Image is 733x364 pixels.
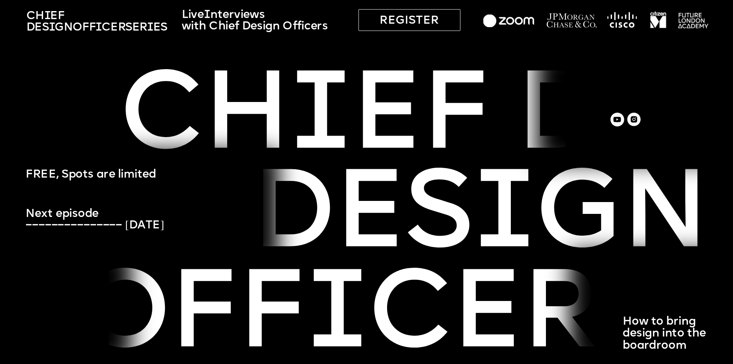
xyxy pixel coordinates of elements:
span: i [472,164,534,273]
span: In [204,9,218,21]
span: i [147,22,153,33]
span: Live terv ews [182,9,265,21]
img: image-98e285c0-c86e-4d2b-a234-49fe345cfac8.png [649,10,668,29]
span: i [44,10,50,22]
img: image-44c01d3f-c830-49c1-a494-b22ee944ced5.png [483,15,534,28]
span: Next episode ––––––––––––––– [DATE] [26,208,164,231]
span: How to bring design into the boardroom [623,316,709,352]
span: with Chief Design Officers [182,21,328,32]
span: Officer [73,22,125,33]
img: image-77b07e5f-1a33-4e60-af85-fd8ed3614c1c.png [607,11,637,28]
span: Ch ef Des gn Ser es [26,10,167,33]
img: image-28eedda7-2348-461d-86bf-e0a00ce57977.png [546,12,597,29]
span: i [49,22,55,33]
span: i [289,65,351,175]
span: i [241,9,244,21]
img: image-5834adbb-306c-460e-a5c8-d384bcc8ec54.png [672,2,715,40]
span: FREE, Spots are limited [26,169,156,180]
